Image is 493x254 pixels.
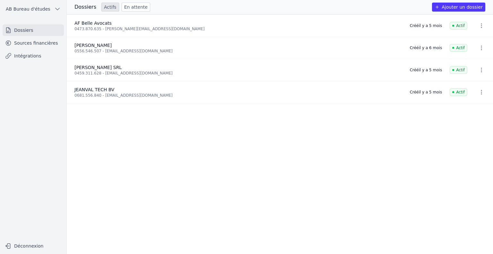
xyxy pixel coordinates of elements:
span: [PERSON_NAME] SRL [74,65,122,70]
span: Actif [450,44,467,52]
a: Sources financières [3,37,64,49]
span: JEANVAL TECH BV [74,87,114,92]
a: Dossiers [3,24,64,36]
a: En attente [122,3,150,12]
div: Créé il y a 5 mois [410,67,442,73]
div: 0459.311.628 - [EMAIL_ADDRESS][DOMAIN_NAME] [74,71,402,76]
button: Ajouter un dossier [432,3,485,12]
div: 0473.870.635 - [PERSON_NAME][EMAIL_ADDRESS][DOMAIN_NAME] [74,26,402,31]
span: Actif [450,66,467,74]
div: 0556.546.507 - [EMAIL_ADDRESS][DOMAIN_NAME] [74,48,402,54]
span: [PERSON_NAME] [74,43,112,48]
div: Créé il y a 6 mois [410,45,442,50]
span: Actif [450,88,467,96]
a: Actifs [101,3,119,12]
div: 0681.556.840 - [EMAIL_ADDRESS][DOMAIN_NAME] [74,93,402,98]
button: Déconnexion [3,241,64,251]
div: Créé il y a 5 mois [410,90,442,95]
span: AB Bureau d'études [6,6,50,12]
h3: Dossiers [74,3,96,11]
span: AF Belle Avocats [74,21,112,26]
button: AB Bureau d'études [3,4,64,14]
div: Créé il y a 5 mois [410,23,442,28]
a: Intégrations [3,50,64,62]
span: Actif [450,22,467,30]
